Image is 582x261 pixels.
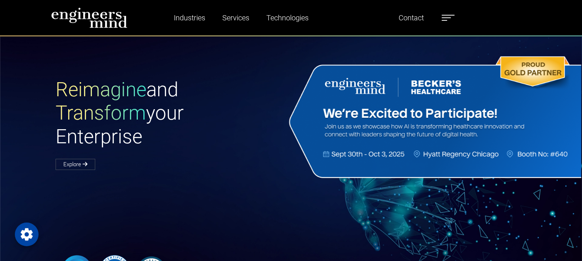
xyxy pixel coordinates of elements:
[56,101,146,124] span: Transform
[219,9,252,26] a: Services
[286,54,582,180] img: Website Banner
[396,9,427,26] a: Contact
[56,78,291,149] h1: and your Enterprise
[171,9,208,26] a: Industries
[56,78,146,101] span: Reimagine
[263,9,312,26] a: Technologies
[56,159,95,170] a: Explore
[51,7,127,28] img: logo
